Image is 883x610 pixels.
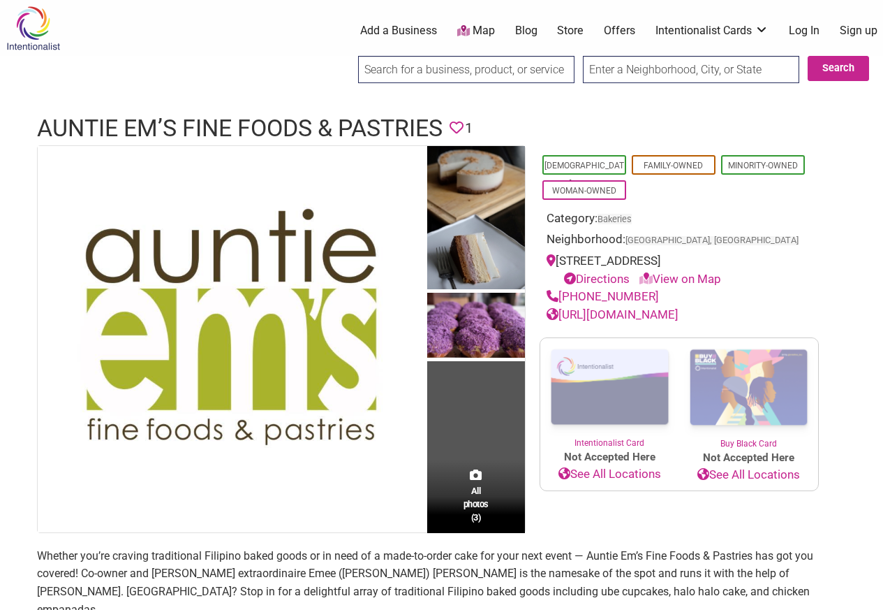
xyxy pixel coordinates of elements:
[547,289,659,303] a: [PHONE_NUMBER]
[463,484,489,524] span: All photos (3)
[679,338,818,450] a: Buy Black Card
[540,338,679,437] img: Intentionalist Card
[789,23,819,38] a: Log In
[808,56,869,81] button: Search
[840,23,877,38] a: Sign up
[540,338,679,449] a: Intentionalist Card
[465,117,473,139] span: 1
[552,186,616,196] a: Woman-Owned
[679,466,818,484] a: See All Locations
[625,236,799,245] span: [GEOGRAPHIC_DATA], [GEOGRAPHIC_DATA]
[679,450,818,466] span: Not Accepted Here
[547,231,812,252] div: Neighborhood:
[358,56,574,83] input: Search for a business, product, or service
[564,272,630,286] a: Directions
[37,112,443,145] h1: Auntie Em’s Fine Foods & Pastries
[544,161,624,189] a: [DEMOGRAPHIC_DATA]-Owned
[644,161,703,170] a: Family-Owned
[557,23,584,38] a: Store
[457,23,495,39] a: Map
[360,23,437,38] a: Add a Business
[583,56,799,83] input: Enter a Neighborhood, City, or State
[728,161,798,170] a: Minority-Owned
[547,210,812,231] div: Category:
[679,338,818,437] img: Buy Black Card
[515,23,537,38] a: Blog
[547,307,678,321] a: [URL][DOMAIN_NAME]
[547,252,812,288] div: [STREET_ADDRESS]
[540,465,679,484] a: See All Locations
[598,214,632,224] a: Bakeries
[655,23,769,38] a: Intentionalist Cards
[639,272,721,286] a: View on Map
[604,23,635,38] a: Offers
[540,449,679,465] span: Not Accepted Here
